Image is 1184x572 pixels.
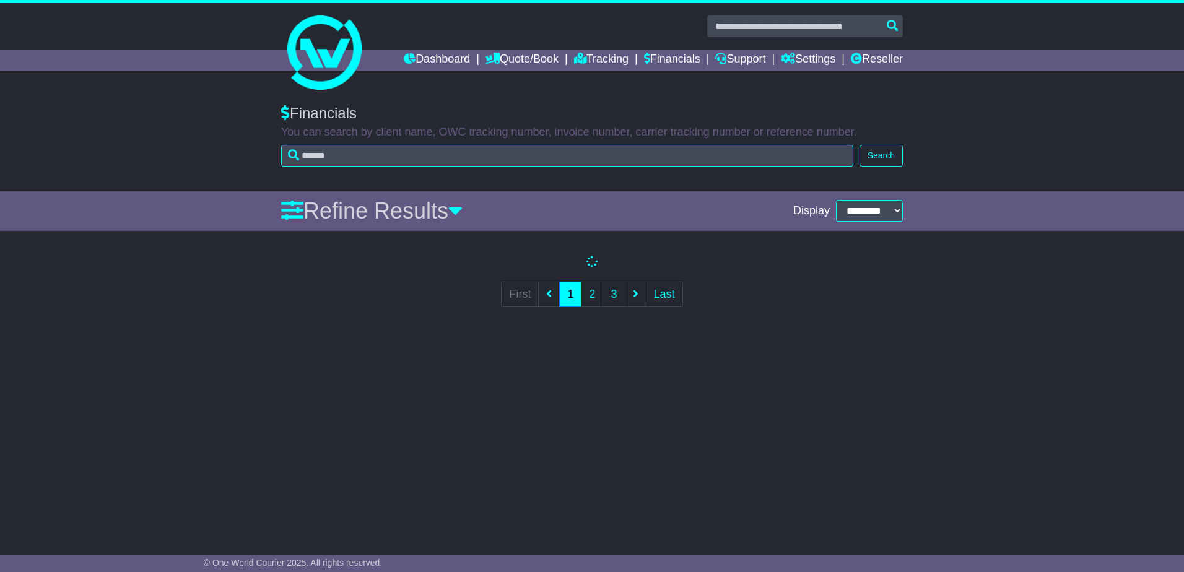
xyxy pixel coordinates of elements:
a: Quote/Book [485,50,559,71]
a: Dashboard [404,50,470,71]
a: 3 [603,282,625,307]
p: You can search by client name, OWC tracking number, invoice number, carrier tracking number or re... [281,126,903,139]
a: Tracking [574,50,629,71]
a: Support [715,50,765,71]
a: Last [646,282,683,307]
span: © One World Courier 2025. All rights reserved. [204,558,383,568]
a: Financials [644,50,700,71]
span: Display [793,204,830,218]
a: Reseller [851,50,903,71]
button: Search [860,145,903,167]
a: Refine Results [281,198,463,223]
div: Financials [281,105,903,123]
a: 1 [559,282,581,307]
a: Settings [781,50,835,71]
a: 2 [581,282,603,307]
